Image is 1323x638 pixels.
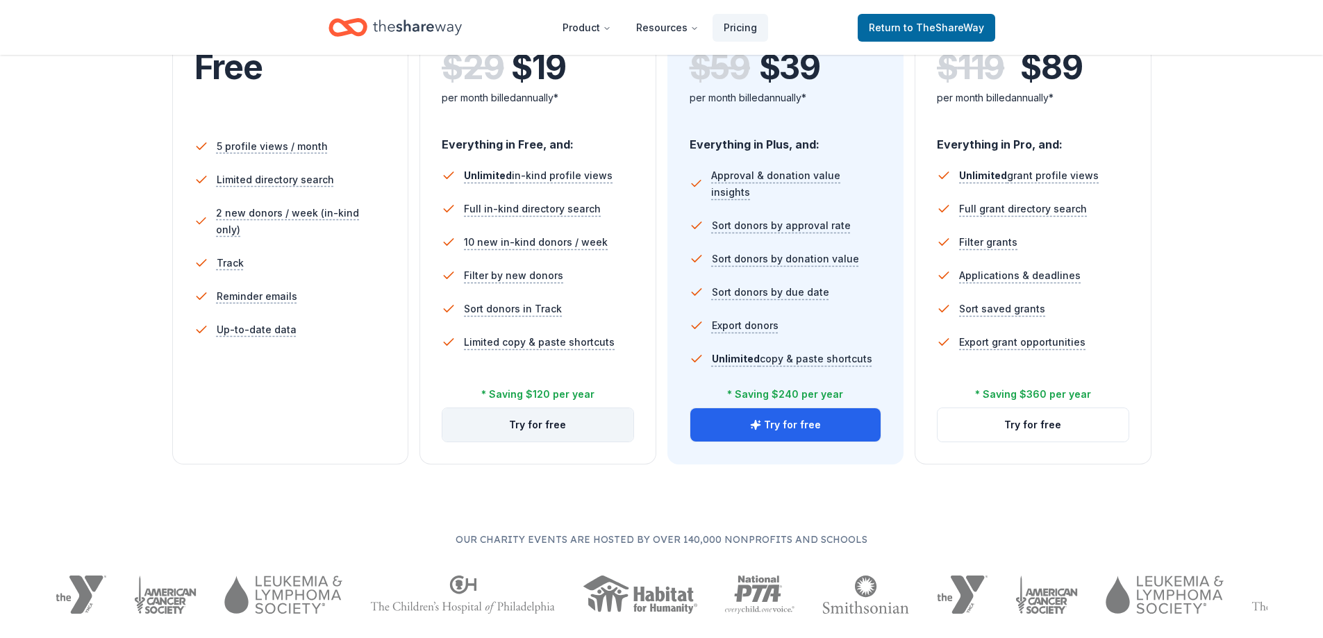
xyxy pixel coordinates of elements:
img: YMCA [937,576,988,614]
div: * Saving $120 per year [481,386,594,403]
span: Sort donors by due date [712,284,829,301]
img: Leukemia & Lymphoma Society [224,576,342,614]
span: 2 new donors / week (in-kind only) [216,205,386,238]
div: Everything in Plus, and: [690,124,882,153]
span: Unlimited [959,169,1007,181]
nav: Main [551,11,768,44]
span: $ 19 [511,48,565,87]
span: Export grant opportunities [959,334,1085,351]
img: The Children's Hospital of Philadelphia [370,576,555,614]
span: Unlimited [712,353,760,364]
a: Pricing [713,14,768,42]
div: per month billed annually* [937,90,1129,106]
span: Filter grants [959,234,1017,251]
a: Returnto TheShareWay [858,14,995,42]
img: American Cancer Society [134,576,197,614]
p: Our charity events are hosted by over 140,000 nonprofits and schools [56,531,1267,548]
span: in-kind profile views [464,169,613,181]
div: per month billed annually* [690,90,882,106]
span: Approval & donation value insights [711,167,881,201]
span: Reminder emails [217,288,297,305]
div: * Saving $360 per year [975,386,1091,403]
span: Sort donors by approval rate [712,217,851,234]
button: Try for free [442,408,633,442]
span: $ 89 [1020,48,1082,87]
img: Habitat for Humanity [583,576,697,614]
button: Try for free [690,408,881,442]
img: National PTA [725,576,795,614]
span: Sort saved grants [959,301,1045,317]
span: Limited directory search [217,171,334,188]
span: to TheShareWay [904,22,984,33]
div: Everything in Free, and: [442,124,634,153]
span: 10 new in-kind donors / week [464,234,608,251]
span: Free [194,47,263,87]
span: $ 39 [759,48,820,87]
img: Leukemia & Lymphoma Society [1106,576,1223,614]
a: Home [328,11,462,44]
span: Applications & deadlines [959,267,1081,284]
div: per month billed annually* [442,90,634,106]
span: Sort donors in Track [464,301,562,317]
span: Limited copy & paste shortcuts [464,334,615,351]
button: Product [551,14,622,42]
span: Export donors [712,317,779,334]
img: Smithsonian [822,576,909,614]
span: grant profile views [959,169,1099,181]
span: copy & paste shortcuts [712,353,872,364]
span: Filter by new donors [464,267,563,284]
span: Track [217,255,244,271]
span: Full in-kind directory search [464,201,601,217]
span: Unlimited [464,169,512,181]
img: American Cancer Society [1015,576,1079,614]
span: Full grant directory search [959,201,1087,217]
div: Everything in Pro, and: [937,124,1129,153]
span: Sort donors by donation value [712,251,859,267]
span: 5 profile views / month [217,138,328,155]
span: Up-to-date data [217,321,297,338]
img: YMCA [56,576,106,614]
button: Resources [625,14,710,42]
span: Return [869,19,984,36]
div: * Saving $240 per year [727,386,843,403]
button: Try for free [938,408,1129,442]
